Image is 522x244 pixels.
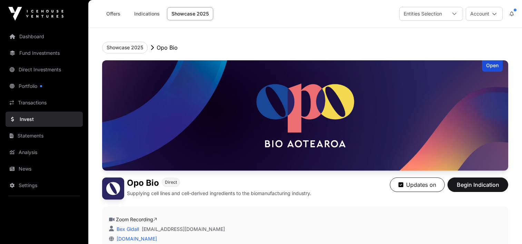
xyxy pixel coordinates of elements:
a: Offers [99,7,127,20]
iframe: Chat Widget [487,211,522,244]
a: Transactions [6,95,83,110]
a: Statements [6,128,83,143]
a: Zoom Recording [116,216,157,222]
a: News [6,161,83,176]
button: Account [466,7,503,21]
a: Showcase 2025 [167,7,213,20]
p: Supplying cell lines and cell-derived ingredients to the biomanufacturing industry. [127,190,311,197]
a: Bex Gidall [115,226,139,232]
a: [EMAIL_ADDRESS][DOMAIN_NAME] [142,226,225,233]
button: Begin Indication [447,177,508,192]
a: [DOMAIN_NAME] [114,236,157,242]
button: Showcase 2025 [102,42,148,53]
a: Analysis [6,145,83,160]
a: Fund Investments [6,45,83,61]
a: Begin Indication [447,184,508,191]
span: Direct [165,180,177,185]
a: Indications [130,7,164,20]
p: Opo Bio [157,43,178,52]
h1: Opo Bio [127,177,159,189]
div: Open [482,60,503,72]
img: Opo Bio [102,177,124,200]
img: Opo Bio [102,60,508,171]
div: Entities Selection [400,7,446,20]
a: Settings [6,178,83,193]
button: Updates on [390,177,445,192]
img: Icehouse Ventures Logo [8,7,63,21]
span: Begin Indication [456,181,500,189]
a: Dashboard [6,29,83,44]
a: Portfolio [6,79,83,94]
a: Direct Investments [6,62,83,77]
a: Invest [6,112,83,127]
